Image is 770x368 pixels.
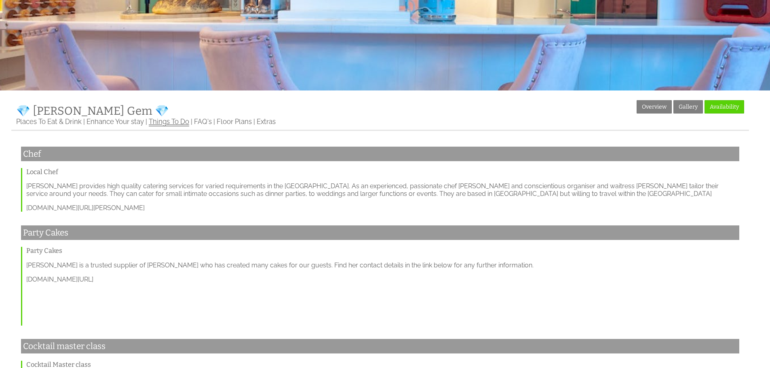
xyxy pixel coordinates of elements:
a: Places To Eat & Drink [16,118,82,126]
h2: Cocktail master class [21,339,739,353]
a: Overview [637,100,672,114]
a: Extras [257,118,276,126]
a: Floor Plans [217,118,252,126]
a: 💎 [PERSON_NAME] Gem 💎 [16,104,169,118]
a: Availability [705,100,744,114]
a: Gallery [673,100,703,114]
p: [DOMAIN_NAME][URL][PERSON_NAME] [26,204,739,212]
a: FAQ's [194,118,212,126]
p: [PERSON_NAME] is a trusted supplier of [PERSON_NAME] who has created many cakes for our guests. F... [26,261,739,269]
p: [DOMAIN_NAME][URL] [26,275,739,283]
a: Things To Do [149,118,189,126]
p: [PERSON_NAME] provides high quality catering services for varied requirements in the [GEOGRAPHIC_... [26,182,739,198]
h3: Party Cakes [26,247,739,254]
h2: Chef [21,147,739,161]
h3: Local Chef [26,168,739,176]
a: Enhance Your stay [86,118,144,126]
h2: Party Cakes [21,225,739,240]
